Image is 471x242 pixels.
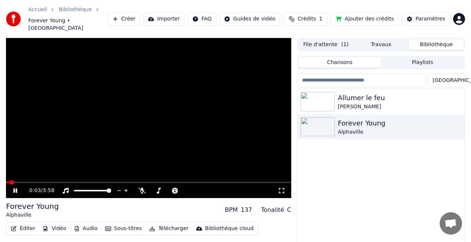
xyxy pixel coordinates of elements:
button: Bibliothèque [409,39,464,50]
div: Tonalité [261,206,284,214]
button: Crédits1 [283,12,328,26]
div: Alphaville [6,211,59,219]
div: Allumer le feu [338,93,462,103]
img: youka [6,12,21,26]
div: Forever Young [338,118,462,128]
button: Chansons [298,57,381,68]
div: [PERSON_NAME] [338,103,462,111]
button: Ajouter des crédits [331,12,399,26]
div: Forever Young [6,201,59,211]
button: Vidéo [40,223,69,234]
div: BPM [225,206,238,214]
span: ( 1 ) [341,41,349,48]
span: Forever Young • [GEOGRAPHIC_DATA] [28,17,107,32]
button: Créer [107,12,140,26]
span: 0:03 [29,187,41,194]
button: Télécharger [146,223,191,234]
button: File d'attente [298,39,354,50]
button: Audio [71,223,101,234]
div: C [287,206,291,214]
button: Importer [143,12,185,26]
span: 1 [319,15,323,23]
button: Éditer [8,223,38,234]
a: Ouvrir le chat [440,212,462,235]
span: Crédits [298,15,316,23]
div: Alphaville [338,128,462,136]
div: 137 [241,206,252,214]
button: Paramètres [402,12,450,26]
button: FAQ [188,12,216,26]
div: Bibliothèque cloud [205,225,254,232]
div: Paramètres [415,15,445,23]
a: Accueil [28,6,47,13]
button: Sous-titres [102,223,145,234]
div: / [29,187,47,194]
button: Guides de vidéo [219,12,280,26]
button: Travaux [354,39,409,50]
a: Bibliothèque [59,6,92,13]
span: 3:58 [43,187,54,194]
button: Playlists [381,57,464,68]
nav: breadcrumb [28,6,107,32]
